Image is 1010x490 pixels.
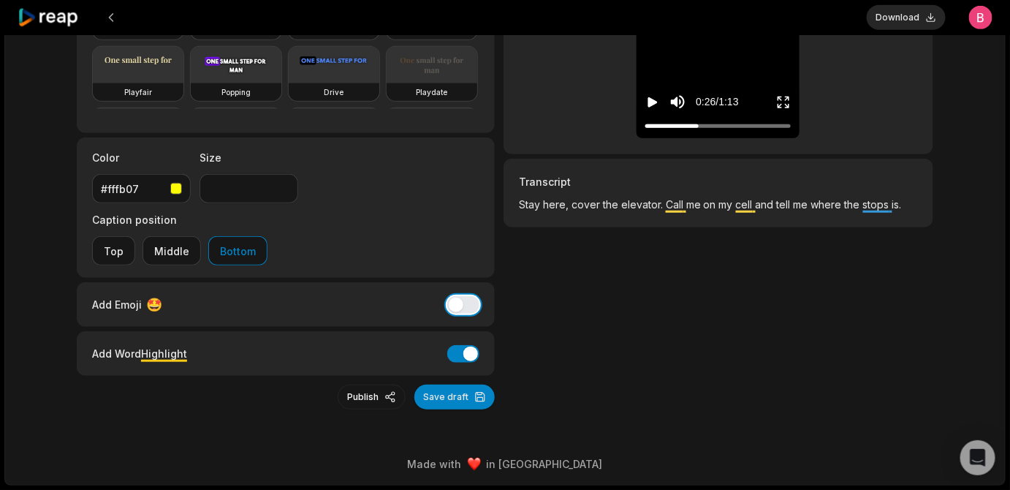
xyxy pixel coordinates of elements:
span: is. [892,198,902,211]
button: #fffb07 [92,174,191,203]
label: Color [92,150,191,165]
div: #fffb07 [101,181,164,197]
button: Play video [645,88,660,116]
span: where [811,198,845,211]
button: Mute sound [669,93,687,111]
button: Enter Fullscreen [776,88,791,116]
span: my [719,198,736,211]
span: cell [736,198,756,211]
span: the [603,198,621,211]
span: 🤩 [146,295,162,314]
span: Highlight [141,347,187,360]
span: the [845,198,863,211]
h3: Transcript [519,174,918,189]
button: Publish [338,385,406,410]
label: Caption position [92,212,267,227]
button: Download [867,5,946,30]
button: Save draft [414,385,495,410]
h3: Playdate [417,86,448,98]
span: Add Emoji [92,297,142,312]
span: cover [572,198,603,211]
button: Bottom [208,236,267,265]
span: stops [863,198,892,211]
div: Open Intercom Messenger [960,440,995,475]
div: Add Word [92,344,187,363]
span: and [756,198,777,211]
span: me [686,198,704,211]
span: elevator. [621,198,666,211]
img: heart emoji [468,458,481,471]
span: Stay [519,198,543,211]
div: 0:26 / 1:13 [696,94,738,110]
h3: Playfair [124,86,152,98]
button: Middle [143,236,201,265]
h3: Popping [221,86,251,98]
h3: Drive [324,86,344,98]
span: here, [543,198,572,211]
div: Made with in [GEOGRAPHIC_DATA] [18,456,992,472]
span: on [704,198,719,211]
span: tell [777,198,794,211]
span: Call [666,198,686,211]
button: Top [92,236,135,265]
label: Size [200,150,298,165]
span: me [794,198,811,211]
